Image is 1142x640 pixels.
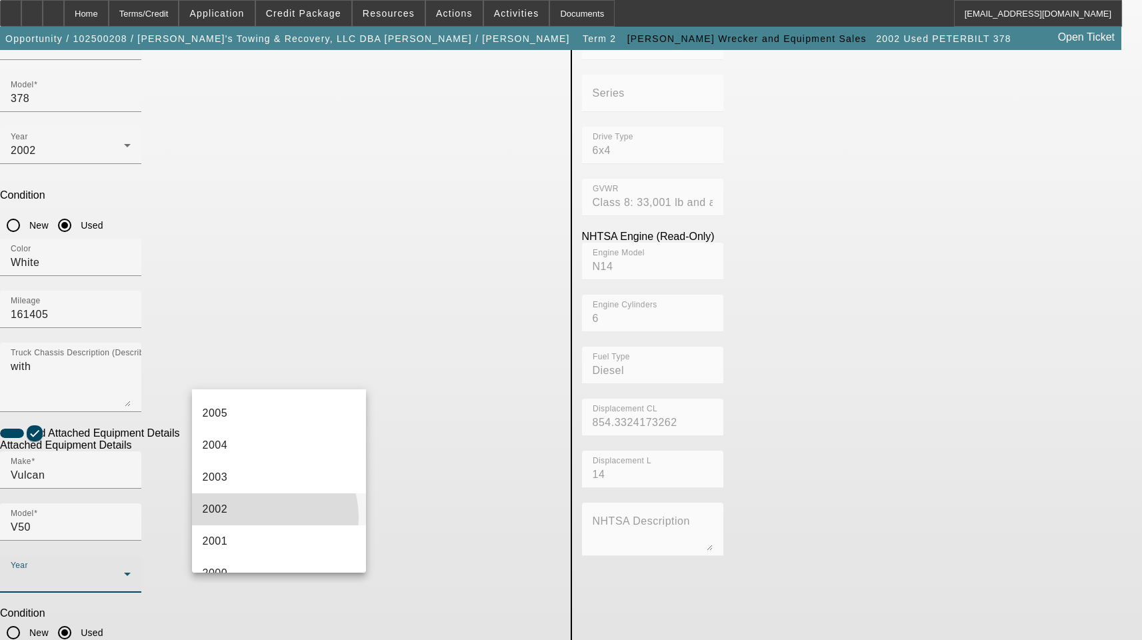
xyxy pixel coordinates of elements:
[203,565,228,581] span: 2000
[203,437,228,453] span: 2004
[203,501,228,517] span: 2002
[203,405,228,421] span: 2005
[203,469,228,485] span: 2003
[203,533,228,549] span: 2001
